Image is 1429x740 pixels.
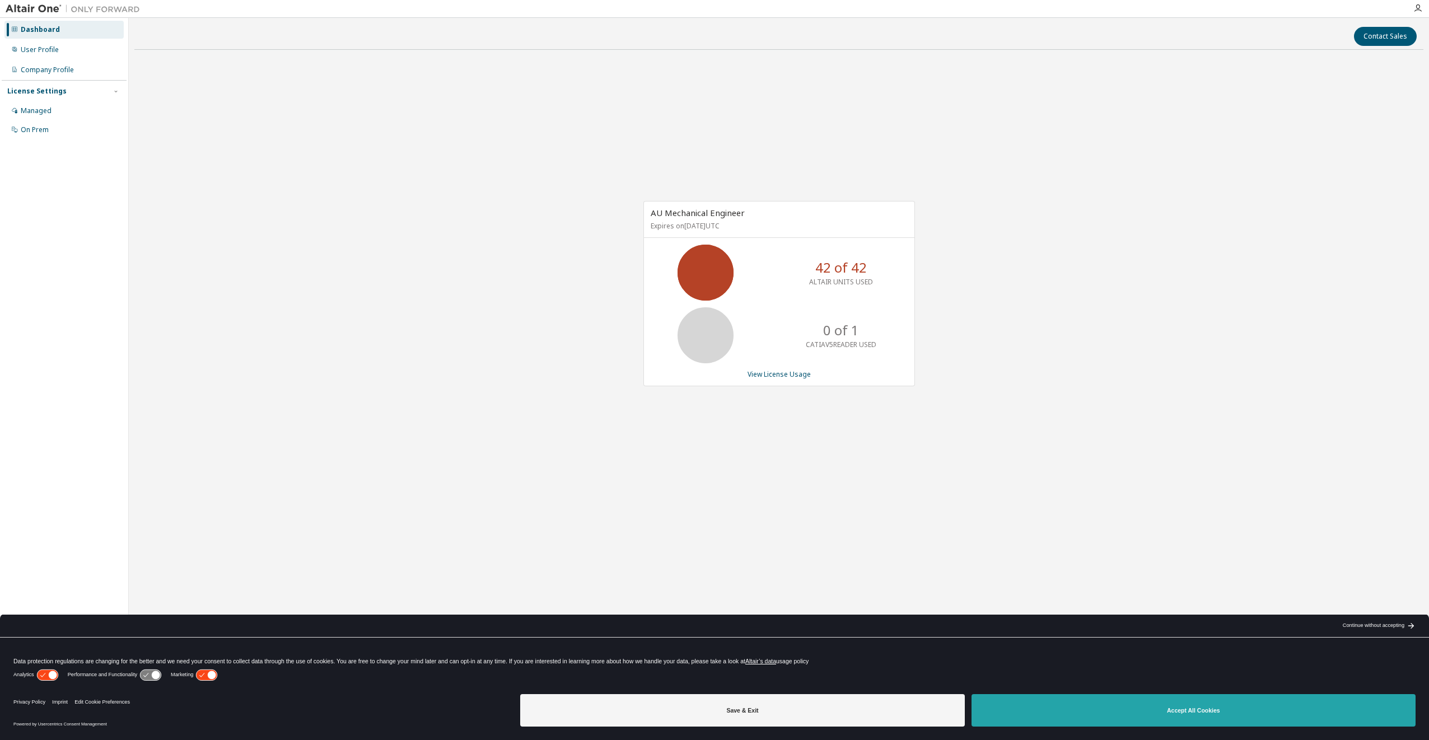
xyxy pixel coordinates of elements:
p: CATIAV5READER USED [806,340,876,349]
img: Altair One [6,3,146,15]
span: AU Mechanical Engineer [651,207,745,218]
p: ALTAIR UNITS USED [809,277,873,287]
div: Managed [21,106,52,115]
div: Dashboard [21,25,60,34]
div: On Prem [21,125,49,134]
p: 42 of 42 [815,258,867,277]
div: License Settings [7,87,67,96]
a: View License Usage [748,369,811,379]
div: User Profile [21,45,59,54]
p: 0 of 1 [823,321,859,340]
p: Expires on [DATE] UTC [651,221,905,231]
button: Contact Sales [1354,27,1417,46]
div: Company Profile [21,65,74,74]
